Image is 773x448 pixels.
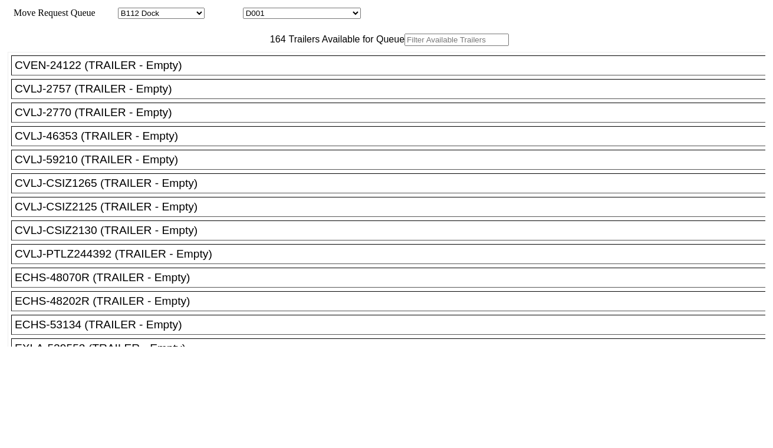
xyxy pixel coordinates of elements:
div: ECHS-48202R (TRAILER - Empty) [15,295,772,308]
span: Trailers Available for Queue [286,34,405,44]
div: CVLJ-2757 (TRAILER - Empty) [15,83,772,95]
div: ECHS-53134 (TRAILER - Empty) [15,318,772,331]
div: CVLJ-CSIZ2130 (TRAILER - Empty) [15,224,772,237]
div: CVLJ-CSIZ1265 (TRAILER - Empty) [15,177,772,190]
div: CVLJ-46353 (TRAILER - Empty) [15,130,772,143]
span: Location [207,8,241,18]
div: CVLJ-59210 (TRAILER - Empty) [15,153,772,166]
div: EXLA-529553 (TRAILER - Empty) [15,342,772,355]
input: Filter Available Trailers [404,34,509,46]
div: ECHS-48070R (TRAILER - Empty) [15,271,772,284]
div: CVLJ-2770 (TRAILER - Empty) [15,106,772,119]
span: Move Request Queue [8,8,96,18]
div: CVEN-24122 (TRAILER - Empty) [15,59,772,72]
span: 164 [264,34,286,44]
span: Area [97,8,116,18]
div: CVLJ-PTLZ244392 (TRAILER - Empty) [15,248,772,261]
div: CVLJ-CSIZ2125 (TRAILER - Empty) [15,200,772,213]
